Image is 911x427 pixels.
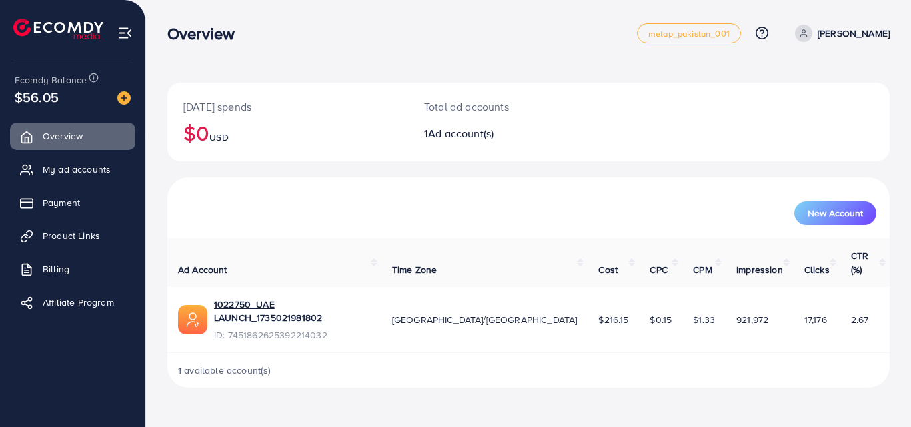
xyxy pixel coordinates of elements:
span: Clicks [804,263,830,276]
span: Cost [598,263,618,276]
span: Ecomdy Balance [15,73,87,87]
img: ic-ads-acc.e4c84228.svg [178,305,207,334]
a: Overview [10,123,135,149]
p: Total ad accounts [424,99,573,115]
a: Billing [10,256,135,282]
a: My ad accounts [10,156,135,183]
img: menu [117,25,133,41]
h3: Overview [167,24,245,43]
a: Payment [10,189,135,216]
span: CPM [693,263,712,276]
span: 921,972 [736,313,768,326]
p: [PERSON_NAME] [818,25,890,41]
span: Ad Account [178,263,227,276]
img: image [117,91,131,105]
span: My ad accounts [43,163,111,176]
span: ID: 7451862625392214032 [214,328,371,342]
h2: $0 [183,120,392,145]
span: $1.33 [693,313,715,326]
span: 1 available account(s) [178,364,271,377]
img: logo [13,19,103,39]
span: $0.15 [650,313,672,326]
span: $56.05 [15,87,59,107]
span: USD [209,131,228,144]
span: Affiliate Program [43,296,114,309]
p: [DATE] spends [183,99,392,115]
a: 1022750_UAE LAUNCH_1735021981802 [214,298,371,325]
span: $216.15 [598,313,628,326]
span: CTR (%) [851,249,868,276]
a: metap_pakistan_001 [637,23,741,43]
span: 2.67 [851,313,869,326]
span: Impression [736,263,783,276]
h2: 1 [424,127,573,140]
span: CPC [650,263,667,276]
span: 17,176 [804,313,827,326]
a: Product Links [10,222,135,249]
span: Product Links [43,229,100,242]
span: Ad account(s) [428,126,494,141]
a: [PERSON_NAME] [790,25,890,42]
button: New Account [794,201,876,225]
span: Overview [43,129,83,143]
span: [GEOGRAPHIC_DATA]/[GEOGRAPHIC_DATA] [392,313,578,326]
span: New Account [808,209,863,218]
span: metap_pakistan_001 [648,29,730,38]
span: Payment [43,196,80,209]
span: Time Zone [392,263,437,276]
span: Billing [43,262,69,276]
a: Affiliate Program [10,289,135,316]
